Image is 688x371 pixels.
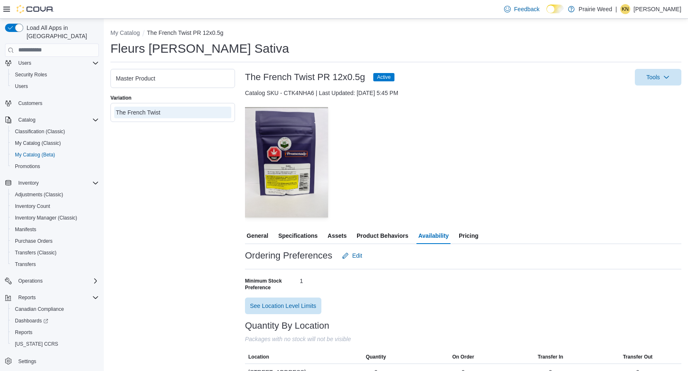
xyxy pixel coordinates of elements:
[23,24,99,40] span: Load All Apps in [GEOGRAPHIC_DATA]
[8,137,102,149] button: My Catalog (Classic)
[12,339,61,349] a: [US_STATE] CCRS
[12,316,51,326] a: Dashboards
[245,278,296,291] span: Minimum Stock Preference
[15,261,36,268] span: Transfers
[8,81,102,92] button: Users
[12,236,56,246] a: Purchase Orders
[12,213,81,223] a: Inventory Manager (Classic)
[15,191,63,198] span: Adjustments (Classic)
[366,354,386,360] span: Quantity
[12,248,99,258] span: Transfers (Classic)
[12,225,99,234] span: Manifests
[15,203,50,210] span: Inventory Count
[12,304,99,314] span: Canadian Compliance
[15,98,99,108] span: Customers
[15,215,77,221] span: Inventory Manager (Classic)
[12,236,99,246] span: Purchase Orders
[623,354,652,360] span: Transfer Out
[418,227,448,244] span: Availability
[12,316,99,326] span: Dashboards
[635,69,681,85] button: Tools
[8,315,102,327] a: Dashboards
[15,71,47,78] span: Security Roles
[12,304,67,314] a: Canadian Compliance
[2,177,102,189] button: Inventory
[18,180,39,186] span: Inventory
[12,150,59,160] a: My Catalog (Beta)
[12,150,99,160] span: My Catalog (Beta)
[339,247,365,264] button: Edit
[352,251,362,260] span: Edit
[8,69,102,81] button: Security Roles
[15,178,99,188] span: Inventory
[8,149,102,161] button: My Catalog (Beta)
[12,190,99,200] span: Adjustments (Classic)
[12,225,39,234] a: Manifests
[12,339,99,349] span: Washington CCRS
[18,358,36,365] span: Settings
[452,354,474,360] span: On Order
[8,126,102,137] button: Classification (Classic)
[15,249,56,256] span: Transfers (Classic)
[620,4,630,14] div: Kristen Neufeld
[278,227,318,244] span: Specifications
[12,127,69,137] a: Classification (Classic)
[15,276,99,286] span: Operations
[250,302,316,310] span: See Location Level Limits
[12,81,31,91] a: Users
[2,97,102,109] button: Customers
[15,329,32,336] span: Reports
[15,341,58,347] span: [US_STATE] CCRS
[12,259,99,269] span: Transfers
[18,60,31,66] span: Users
[12,248,60,258] a: Transfers (Classic)
[328,227,347,244] span: Assets
[12,201,99,211] span: Inventory Count
[12,161,99,171] span: Promotions
[18,117,35,123] span: Catalog
[15,83,28,90] span: Users
[15,226,36,233] span: Manifests
[579,4,612,14] p: Prairie Weed
[12,161,44,171] a: Promotions
[546,5,564,13] input: Dark Mode
[357,227,408,244] span: Product Behaviors
[634,4,681,14] p: [PERSON_NAME]
[459,227,478,244] span: Pricing
[15,276,46,286] button: Operations
[646,73,660,81] span: Tools
[15,356,39,366] a: Settings
[514,5,539,13] span: Feedback
[615,4,617,14] p: |
[245,72,365,82] h3: The French Twist PR 12x0.5g
[8,259,102,270] button: Transfers
[110,29,140,36] button: My Catalog
[15,115,99,125] span: Catalog
[2,355,102,367] button: Settings
[245,107,328,217] img: Image for The French Twist PR 12x0.5g
[116,108,230,117] div: The French Twist
[15,356,99,366] span: Settings
[2,275,102,287] button: Operations
[12,127,99,137] span: Classification (Classic)
[116,74,230,83] div: Master Product
[8,327,102,338] button: Reports
[8,224,102,235] button: Manifests
[12,81,99,91] span: Users
[247,227,268,244] span: General
[15,293,39,303] button: Reports
[18,278,43,284] span: Operations
[12,138,64,148] a: My Catalog (Classic)
[12,70,50,80] a: Security Roles
[12,70,99,80] span: Security Roles
[15,293,99,303] span: Reports
[8,161,102,172] button: Promotions
[12,201,54,211] a: Inventory Count
[15,98,46,108] a: Customers
[8,200,102,212] button: Inventory Count
[15,140,61,146] span: My Catalog (Classic)
[18,294,36,301] span: Reports
[2,292,102,303] button: Reports
[12,213,99,223] span: Inventory Manager (Classic)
